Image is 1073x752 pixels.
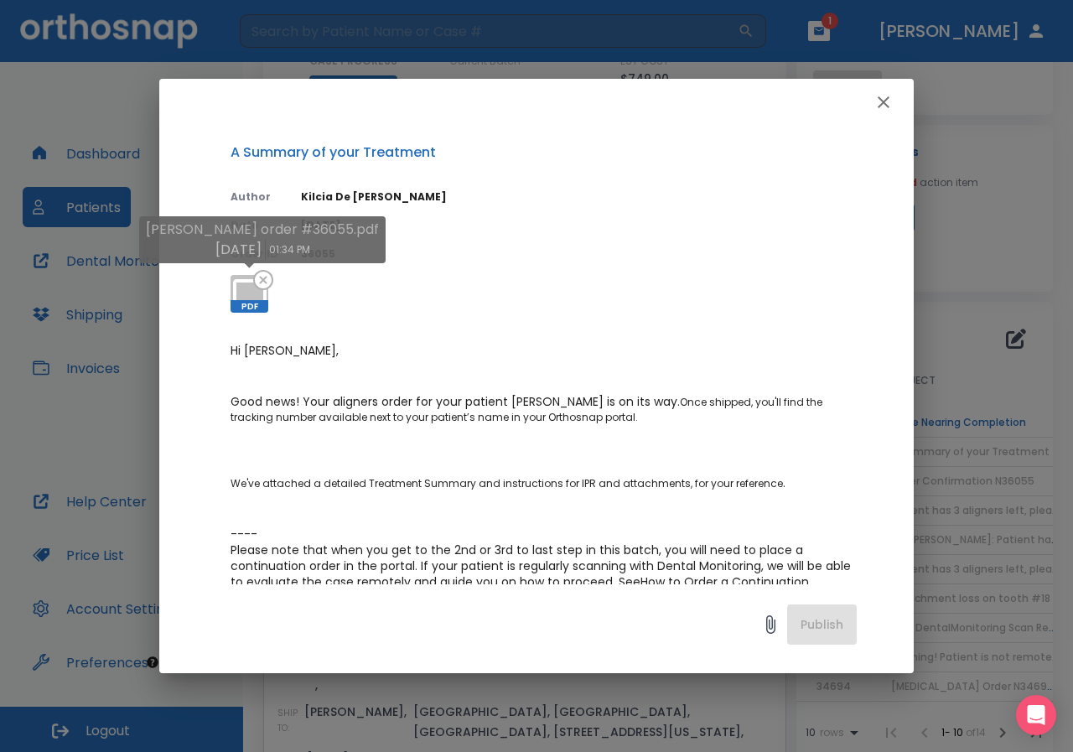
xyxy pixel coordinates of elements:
[301,189,857,205] p: Kilcia De [PERSON_NAME]
[809,573,811,590] span: .
[231,300,268,313] span: PDF
[146,220,379,240] p: [PERSON_NAME] order #36055.pdf
[231,460,857,491] p: We've attached a detailed Treatment Summary and instructions for IPR and attachments, for your re...
[215,240,262,260] p: [DATE]
[231,394,857,425] p: Once shipped, you'll find the tracking number available next to your patient’s name in your Ortho...
[231,143,857,163] p: A Summary of your Treatment
[301,218,857,233] p: [DATE]
[231,189,281,205] p: Author
[231,393,680,410] span: Good news! Your aligners order for your patient [PERSON_NAME] is on its way.
[640,573,809,590] span: How to Order a Continuation
[269,242,310,257] p: 01:34 PM
[783,475,785,491] span: .
[1016,695,1056,735] div: Open Intercom Messenger
[301,246,857,262] p: 36055
[231,526,854,590] span: ---- Please note that when you get to the 2nd or 3rd to last step in this batch, you will need to...
[231,342,339,359] span: Hi [PERSON_NAME],
[640,575,809,589] a: How to Order a Continuation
